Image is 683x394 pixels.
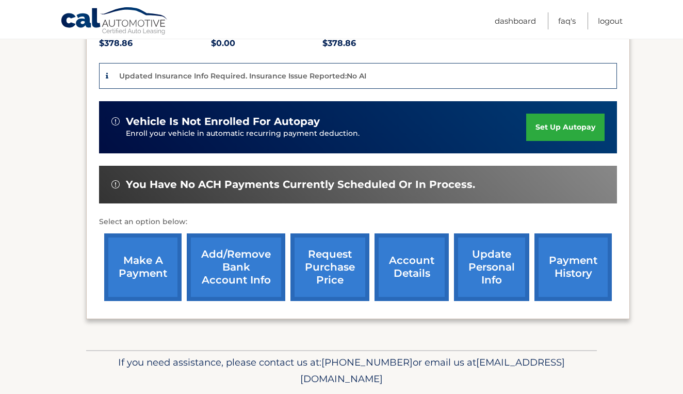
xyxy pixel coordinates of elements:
[119,71,366,81] p: Updated Insurance Info Required. Insurance Issue Reported:No AI
[526,114,605,141] a: set up autopay
[126,128,526,139] p: Enroll your vehicle in automatic recurring payment deduction.
[290,233,369,301] a: request purchase price
[99,216,617,228] p: Select an option below:
[375,233,449,301] a: account details
[111,117,120,125] img: alert-white.svg
[99,36,211,51] p: $378.86
[60,7,169,37] a: Cal Automotive
[104,233,182,301] a: make a payment
[187,233,285,301] a: Add/Remove bank account info
[534,233,612,301] a: payment history
[321,356,413,368] span: [PHONE_NUMBER]
[93,354,590,387] p: If you need assistance, please contact us at: or email us at
[111,180,120,188] img: alert-white.svg
[126,178,475,191] span: You have no ACH payments currently scheduled or in process.
[495,12,536,29] a: Dashboard
[126,115,320,128] span: vehicle is not enrolled for autopay
[322,36,434,51] p: $378.86
[454,233,529,301] a: update personal info
[211,36,323,51] p: $0.00
[598,12,623,29] a: Logout
[558,12,576,29] a: FAQ's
